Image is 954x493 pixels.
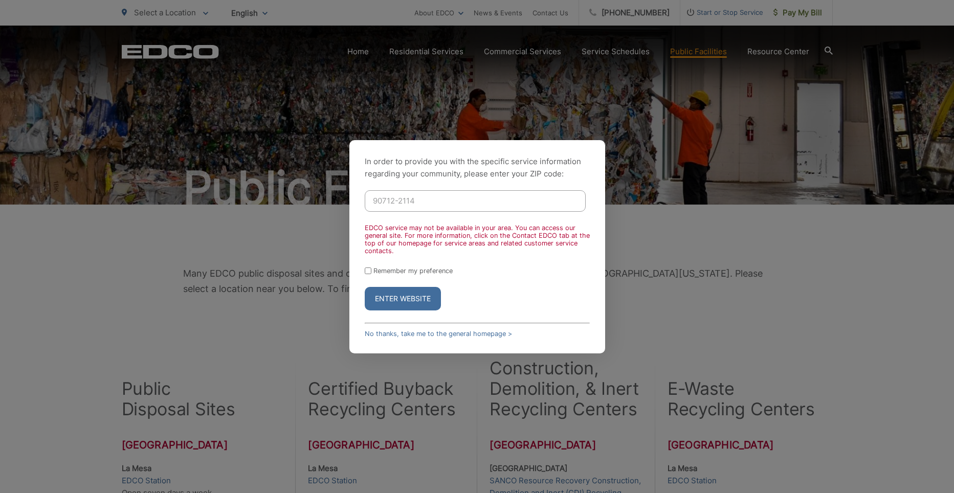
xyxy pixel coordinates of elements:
label: Remember my preference [373,267,453,275]
input: Enter ZIP Code [365,190,586,212]
button: Enter Website [365,287,441,310]
a: No thanks, take me to the general homepage > [365,330,512,338]
div: EDCO service may not be available in your area. You can access our general site. For more informa... [365,224,590,255]
p: In order to provide you with the specific service information regarding your community, please en... [365,155,590,180]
